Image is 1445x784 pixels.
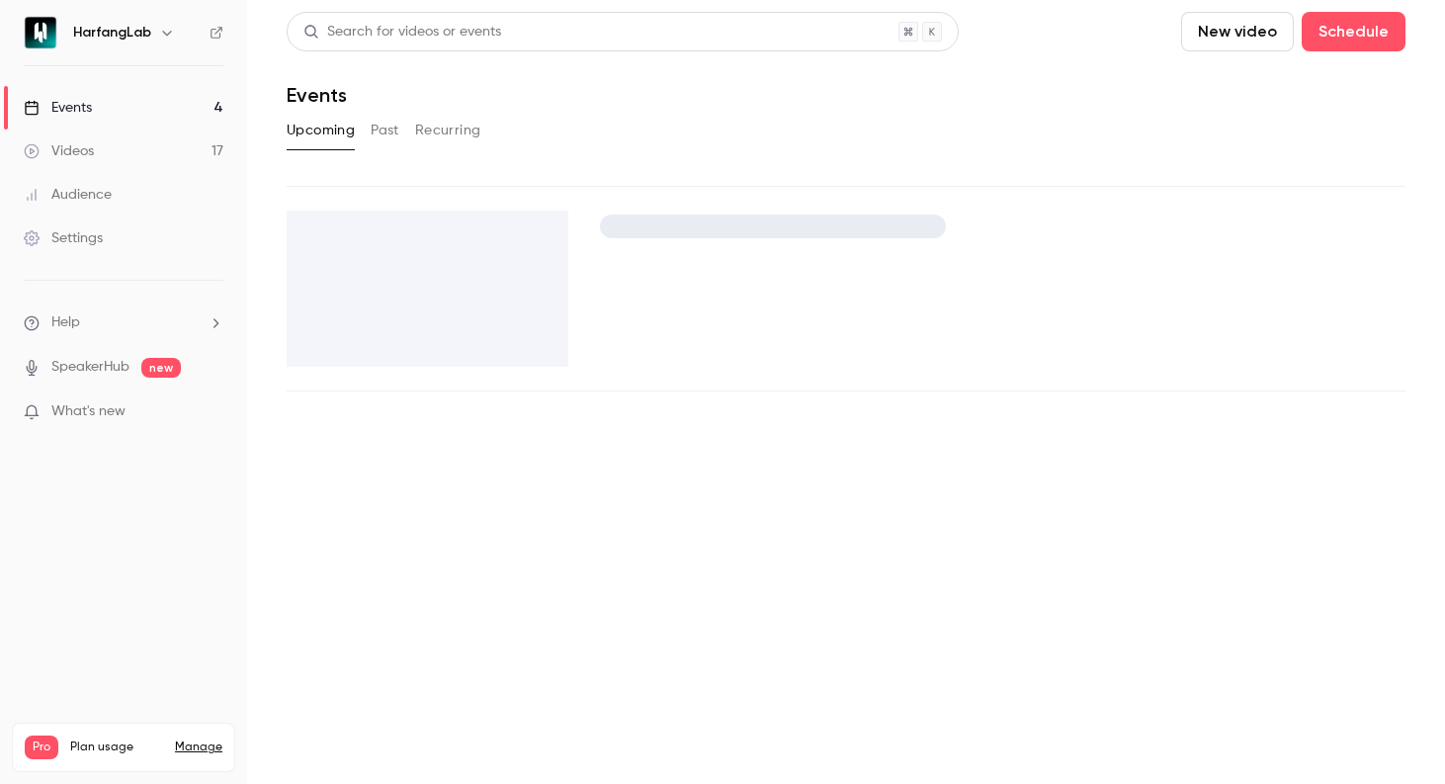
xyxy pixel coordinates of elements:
[287,83,347,107] h1: Events
[371,115,399,146] button: Past
[175,740,222,755] a: Manage
[51,312,80,333] span: Help
[73,23,151,43] h6: HarfangLab
[70,740,163,755] span: Plan usage
[24,312,223,333] li: help-dropdown-opener
[141,358,181,378] span: new
[303,22,501,43] div: Search for videos or events
[24,185,112,205] div: Audience
[25,17,56,48] img: HarfangLab
[24,98,92,118] div: Events
[1302,12,1405,51] button: Schedule
[51,357,129,378] a: SpeakerHub
[415,115,481,146] button: Recurring
[24,228,103,248] div: Settings
[25,736,58,759] span: Pro
[24,141,94,161] div: Videos
[51,401,126,422] span: What's new
[1181,12,1294,51] button: New video
[287,115,355,146] button: Upcoming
